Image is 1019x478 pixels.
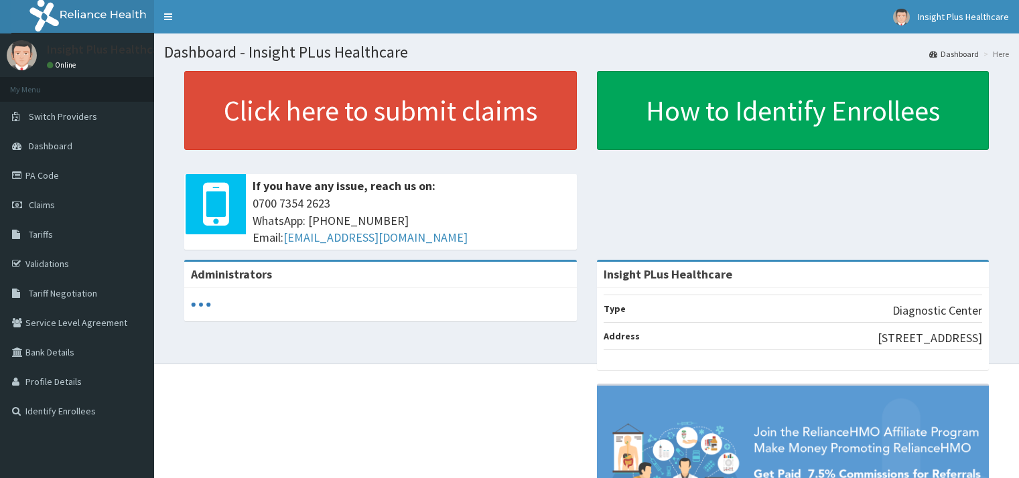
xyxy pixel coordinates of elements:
a: [EMAIL_ADDRESS][DOMAIN_NAME] [283,230,468,245]
strong: Insight PLus Healthcare [604,266,732,282]
span: 0700 7354 2623 WhatsApp: [PHONE_NUMBER] Email: [253,195,570,246]
svg: audio-loading [191,295,211,315]
a: Online [47,60,79,70]
img: User Image [7,40,37,70]
b: Type [604,303,626,315]
p: Insight Plus Healthcare [47,44,169,56]
span: Tariff Negotiation [29,287,97,299]
span: Claims [29,199,55,211]
span: Switch Providers [29,110,97,123]
span: Tariffs [29,228,53,240]
img: User Image [893,9,910,25]
span: Dashboard [29,140,72,152]
span: Insight Plus Healthcare [918,11,1009,23]
p: Diagnostic Center [892,302,982,319]
b: Administrators [191,266,272,282]
a: Click here to submit claims [184,71,577,150]
b: Address [604,330,640,342]
p: [STREET_ADDRESS] [878,329,982,347]
h1: Dashboard - Insight PLus Healthcare [164,44,1009,61]
li: Here [980,48,1009,60]
a: Dashboard [929,48,979,60]
a: How to Identify Enrollees [597,71,990,150]
b: If you have any issue, reach us on: [253,178,435,193]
